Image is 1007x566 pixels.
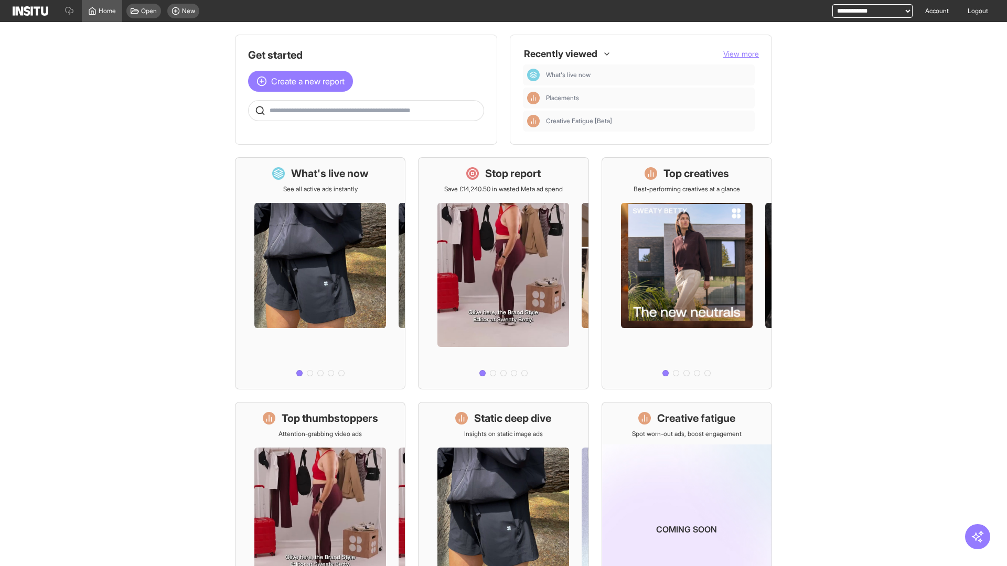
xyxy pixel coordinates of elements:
h1: Stop report [485,166,541,181]
p: Insights on static image ads [464,430,543,438]
a: Stop reportSave £14,240.50 in wasted Meta ad spend [418,157,588,389]
span: Creative Fatigue [Beta] [546,117,751,125]
h1: Top creatives [663,166,729,181]
div: Dashboard [527,69,540,81]
p: See all active ads instantly [283,185,358,193]
p: Attention-grabbing video ads [278,430,362,438]
h1: Get started [248,48,484,62]
p: Best-performing creatives at a glance [634,185,740,193]
span: View more [723,49,759,58]
h1: What's live now [291,166,369,181]
span: Placements [546,94,579,102]
button: Create a new report [248,71,353,92]
div: Insights [527,92,540,104]
p: Save £14,240.50 in wasted Meta ad spend [444,185,563,193]
span: Open [141,7,157,15]
span: New [182,7,195,15]
a: What's live nowSee all active ads instantly [235,157,405,389]
button: View more [723,49,759,59]
span: Placements [546,94,751,102]
img: Logo [13,6,48,16]
h1: Static deep dive [474,411,551,426]
span: Create a new report [271,75,345,88]
div: Insights [527,115,540,127]
span: What's live now [546,71,751,79]
h1: Top thumbstoppers [282,411,378,426]
a: Top creativesBest-performing creatives at a glance [602,157,772,389]
span: Home [99,7,116,15]
span: What's live now [546,71,591,79]
span: Creative Fatigue [Beta] [546,117,612,125]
